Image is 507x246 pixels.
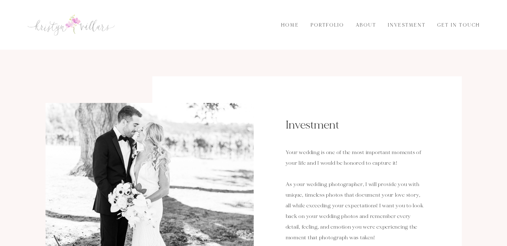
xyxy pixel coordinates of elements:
img: Kristyn Villars | San Luis Obispo Wedding Photographer [27,13,116,36]
a: Home [277,21,303,29]
a: Get in Touch [433,21,485,29]
a: About [352,21,380,29]
a: Portfolio [307,21,348,29]
a: Investment [384,21,430,29]
h2: Investment [286,117,426,133]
